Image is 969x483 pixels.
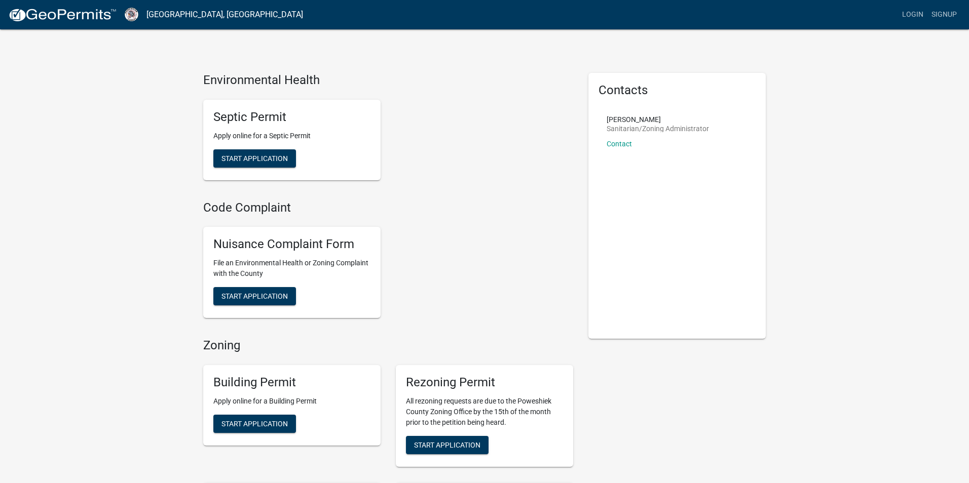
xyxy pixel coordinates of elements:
[213,258,370,279] p: File an Environmental Health or Zoning Complaint with the County
[221,292,288,300] span: Start Application
[213,415,296,433] button: Start Application
[146,6,303,23] a: [GEOGRAPHIC_DATA], [GEOGRAPHIC_DATA]
[213,131,370,141] p: Apply online for a Septic Permit
[221,419,288,427] span: Start Application
[213,396,370,407] p: Apply online for a Building Permit
[213,287,296,305] button: Start Application
[414,440,480,449] span: Start Application
[927,5,961,24] a: Signup
[599,83,756,98] h5: Contacts
[213,149,296,168] button: Start Application
[607,140,632,148] a: Contact
[213,237,370,252] h5: Nuisance Complaint Form
[213,110,370,125] h5: Septic Permit
[203,200,573,215] h4: Code Complaint
[213,375,370,390] h5: Building Permit
[406,436,489,454] button: Start Application
[221,154,288,162] span: Start Application
[125,8,138,21] img: Poweshiek County, IA
[607,116,709,123] p: [PERSON_NAME]
[406,396,563,428] p: All rezoning requests are due to the Poweshiek County Zoning Office by the 15th of the month prio...
[406,375,563,390] h5: Rezoning Permit
[607,125,709,132] p: Sanitarian/Zoning Administrator
[203,73,573,88] h4: Environmental Health
[203,338,573,353] h4: Zoning
[898,5,927,24] a: Login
